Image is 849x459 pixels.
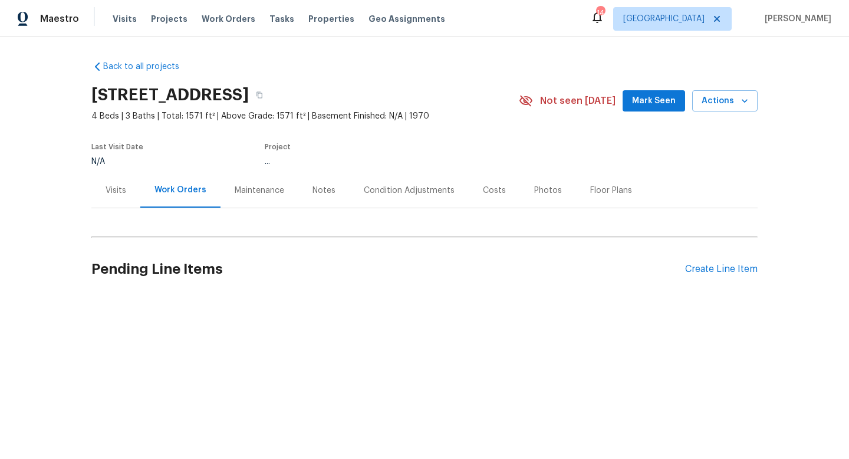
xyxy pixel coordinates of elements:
[534,185,562,196] div: Photos
[91,158,143,166] div: N/A
[702,94,748,109] span: Actions
[368,13,445,25] span: Geo Assignments
[106,185,126,196] div: Visits
[91,242,685,297] h2: Pending Line Items
[151,13,187,25] span: Projects
[113,13,137,25] span: Visits
[760,13,831,25] span: [PERSON_NAME]
[235,185,284,196] div: Maintenance
[685,264,758,275] div: Create Line Item
[91,61,205,73] a: Back to all projects
[623,90,685,112] button: Mark Seen
[596,7,604,19] div: 14
[540,95,616,107] span: Not seen [DATE]
[154,184,206,196] div: Work Orders
[91,143,143,150] span: Last Visit Date
[91,110,519,122] span: 4 Beds | 3 Baths | Total: 1571 ft² | Above Grade: 1571 ft² | Basement Finished: N/A | 1970
[364,185,455,196] div: Condition Adjustments
[40,13,79,25] span: Maestro
[91,89,249,101] h2: [STREET_ADDRESS]
[590,185,632,196] div: Floor Plans
[308,13,354,25] span: Properties
[692,90,758,112] button: Actions
[269,15,294,23] span: Tasks
[265,158,491,166] div: ...
[632,94,676,109] span: Mark Seen
[249,84,270,106] button: Copy Address
[623,13,705,25] span: [GEOGRAPHIC_DATA]
[483,185,506,196] div: Costs
[312,185,335,196] div: Notes
[202,13,255,25] span: Work Orders
[265,143,291,150] span: Project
